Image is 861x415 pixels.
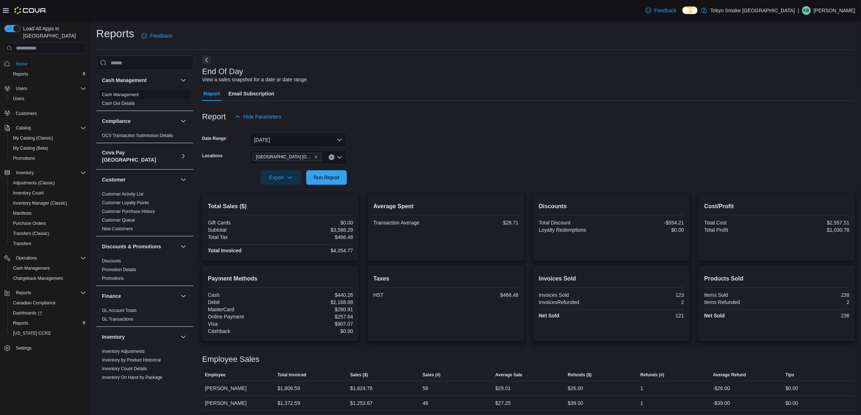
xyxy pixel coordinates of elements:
[539,299,610,305] div: InvoicesRefunded
[13,210,31,216] span: Manifests
[179,117,188,125] button: Compliance
[7,298,89,308] button: Canadian Compliance
[179,242,188,251] button: Discounts & Promotions
[102,317,133,322] a: GL Transactions
[713,384,730,393] div: -$26.00
[13,109,40,118] a: Customers
[96,90,193,111] div: Cash Management
[10,319,86,328] span: Reports
[102,149,178,163] h3: Cova Pay [GEOGRAPHIC_DATA]
[208,248,242,253] strong: Total Invoiced
[179,76,188,85] button: Cash Management
[350,399,372,407] div: $1,253.67
[102,117,131,125] h3: Compliance
[204,86,220,101] span: Report
[282,307,353,312] div: $280.91
[350,372,368,378] span: Sales ($)
[13,275,63,281] span: Chargeback Management
[202,396,275,410] div: [PERSON_NAME]
[10,144,86,153] span: My Catalog (Beta)
[640,399,643,407] div: 1
[277,372,306,378] span: Total Invoiced
[102,267,136,272] a: Promotion Details
[654,7,676,14] span: Feedback
[10,274,66,283] a: Chargeback Management
[10,274,86,283] span: Chargeback Management
[7,228,89,239] button: Transfers (Classic)
[10,70,86,78] span: Reports
[495,384,511,393] div: $29.01
[798,6,799,15] p: |
[10,134,86,142] span: My Catalog (Classic)
[250,133,347,147] button: [DATE]
[306,170,347,185] button: Run Report
[102,267,136,273] span: Promotion Details
[282,328,353,334] div: $0.00
[10,319,31,328] a: Reports
[10,264,86,273] span: Cash Management
[10,154,38,163] a: Promotions
[202,153,223,159] label: Locations
[282,227,353,233] div: $3,588.29
[13,200,67,206] span: Inventory Manager (Classic)
[179,292,188,300] button: Finance
[102,133,173,138] span: OCS Transaction Submission Details
[13,180,55,186] span: Adjustments (Classic)
[373,202,519,211] h2: Average Spent
[208,307,279,312] div: MasterCard
[613,292,684,298] div: 123
[282,299,353,305] div: $2,168.89
[13,109,86,118] span: Customers
[7,198,89,208] button: Inventory Manager (Classic)
[96,190,193,236] div: Customer
[568,372,592,378] span: Refunds ($)
[7,318,89,328] button: Reports
[16,290,31,296] span: Reports
[495,372,523,378] span: Average Sale
[13,60,30,68] a: Home
[277,399,300,407] div: $1,372.59
[16,111,37,116] span: Customers
[202,136,228,141] label: Date Range
[7,188,89,198] button: Inventory Count
[447,292,519,298] div: $466.48
[337,154,342,160] button: Open list of options
[102,200,149,206] span: Customer Loyalty Points
[704,299,775,305] div: Items Refunded
[102,101,135,106] a: Cash Out Details
[102,366,147,372] span: Inventory Count Details
[814,6,855,15] p: [PERSON_NAME]
[102,200,149,205] a: Customer Loyalty Points
[4,55,86,372] nav: Complex example
[778,313,849,318] div: 236
[102,358,161,363] a: Inventory by Product Historical
[613,227,684,233] div: $0.00
[102,375,162,380] a: Inventory On Hand by Package
[10,329,54,338] a: [US_STATE] CCRS
[261,170,301,185] button: Export
[229,86,274,101] span: Email Subscription
[179,333,188,341] button: Inventory
[96,131,193,143] div: Compliance
[202,381,275,395] div: [PERSON_NAME]
[7,239,89,249] button: Transfers
[102,276,124,281] a: Promotions
[778,227,849,233] div: $1,030.78
[13,168,37,177] button: Inventory
[13,71,28,77] span: Reports
[102,92,138,98] span: Cash Management
[13,84,30,93] button: Users
[10,239,86,248] span: Transfers
[102,357,161,363] span: Inventory by Product Historical
[13,288,34,297] button: Reports
[10,94,86,103] span: Users
[7,69,89,79] button: Reports
[539,202,684,211] h2: Discounts
[16,170,34,176] span: Inventory
[102,176,125,183] h3: Customer
[16,86,27,91] span: Users
[102,77,178,84] button: Cash Management
[704,220,775,226] div: Total Cost
[785,399,798,407] div: $0.00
